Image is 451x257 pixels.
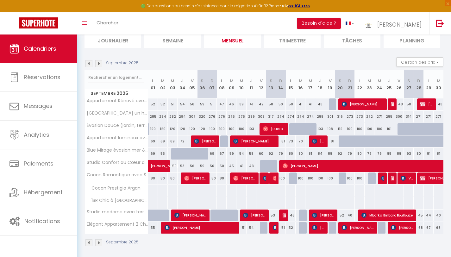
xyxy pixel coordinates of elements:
[283,209,286,221] span: [PERSON_NAME]
[247,222,256,234] div: 54
[434,148,443,160] div: 81
[24,160,53,167] span: Paiements
[227,148,236,160] div: 59
[286,98,296,110] div: 50
[240,78,243,84] abbr: M
[374,148,384,160] div: 79
[325,135,335,147] div: 81
[276,148,286,160] div: 79
[297,18,341,29] button: Besoin d'aide ?
[106,239,139,245] p: Septembre 2025
[391,222,414,234] span: [PERSON_NAME]
[233,135,276,147] span: [PERSON_NAME]
[315,111,325,122] div: 288
[388,78,391,84] abbr: J
[384,148,394,160] div: 85
[394,70,404,98] th: 26
[290,78,292,84] abbr: L
[424,70,434,98] th: 29
[286,70,296,98] th: 15
[335,210,345,221] div: 52
[359,12,429,34] a: ... [PERSON_NAME]
[273,222,276,234] span: [PERSON_NAME]
[217,148,227,160] div: 67
[227,98,236,110] div: 46
[266,98,276,110] div: 58
[256,98,266,110] div: 42
[168,135,178,147] div: 69
[404,70,414,98] th: 27
[424,222,434,234] div: 67
[394,111,404,122] div: 300
[230,78,234,84] abbr: M
[184,172,207,184] span: [PERSON_NAME]
[424,111,434,122] div: 271
[339,78,341,84] abbr: S
[315,172,325,184] div: 100
[381,172,384,184] span: [PERSON_NAME]
[256,148,266,160] div: 60
[247,123,256,135] div: 103
[204,32,261,48] li: Mensuel
[207,70,217,98] th: 07
[158,135,168,147] div: 69
[187,111,197,122] div: 307
[92,12,123,34] a: Chercher
[407,78,410,84] abbr: S
[325,123,335,135] div: 108
[148,111,158,122] div: 285
[86,148,149,153] span: Blue Mirage évasion mer & piscine privée à [PERSON_NAME]
[355,111,365,122] div: 273
[24,102,53,110] span: Messages
[335,123,345,135] div: 112
[158,98,168,110] div: 52
[165,222,236,234] span: [PERSON_NAME]
[221,78,223,84] abbr: L
[174,209,207,221] span: [PERSON_NAME]
[401,172,414,184] span: Vallaise Ambre
[201,78,204,84] abbr: S
[151,157,180,169] span: [PERSON_NAME]
[148,70,158,98] th: 01
[168,70,178,98] th: 03
[168,111,178,122] div: 282
[207,111,217,122] div: 276
[266,210,276,221] div: 53
[434,70,443,98] th: 30
[296,148,305,160] div: 80
[299,78,303,84] abbr: M
[247,111,256,122] div: 289
[86,135,149,140] span: Appartement lumineux avec terrasse XXL, piscine & plage et vue montagne
[236,222,246,234] div: 51
[374,111,384,122] div: 271
[158,111,168,122] div: 284
[207,98,217,110] div: 51
[217,123,227,135] div: 100
[305,172,315,184] div: 100
[86,160,149,165] span: Studio Confort au Cœur de Guéliz proche Carré Eden
[391,98,394,110] span: [PERSON_NAME]
[263,123,286,135] span: [PERSON_NAME]
[288,3,310,9] strong: >>> ICI <<<<
[424,210,434,221] div: 44
[315,148,325,160] div: 84
[384,32,440,48] li: Planning
[335,148,345,160] div: 92
[250,78,253,84] abbr: J
[236,111,246,122] div: 275
[217,98,227,110] div: 47
[296,172,305,184] div: 100
[414,70,423,98] th: 28
[144,32,201,48] li: Semaine
[286,111,296,122] div: 274
[86,123,149,128] span: Évasion Douce (jardin, terrasse et piscine privée)
[414,210,423,221] div: 45
[279,78,282,84] abbr: D
[197,123,207,135] div: 120
[178,123,187,135] div: 120
[227,160,236,172] div: 45
[276,222,286,234] div: 51
[315,70,325,98] th: 18
[24,45,56,53] span: Calendriers
[436,19,444,27] img: logout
